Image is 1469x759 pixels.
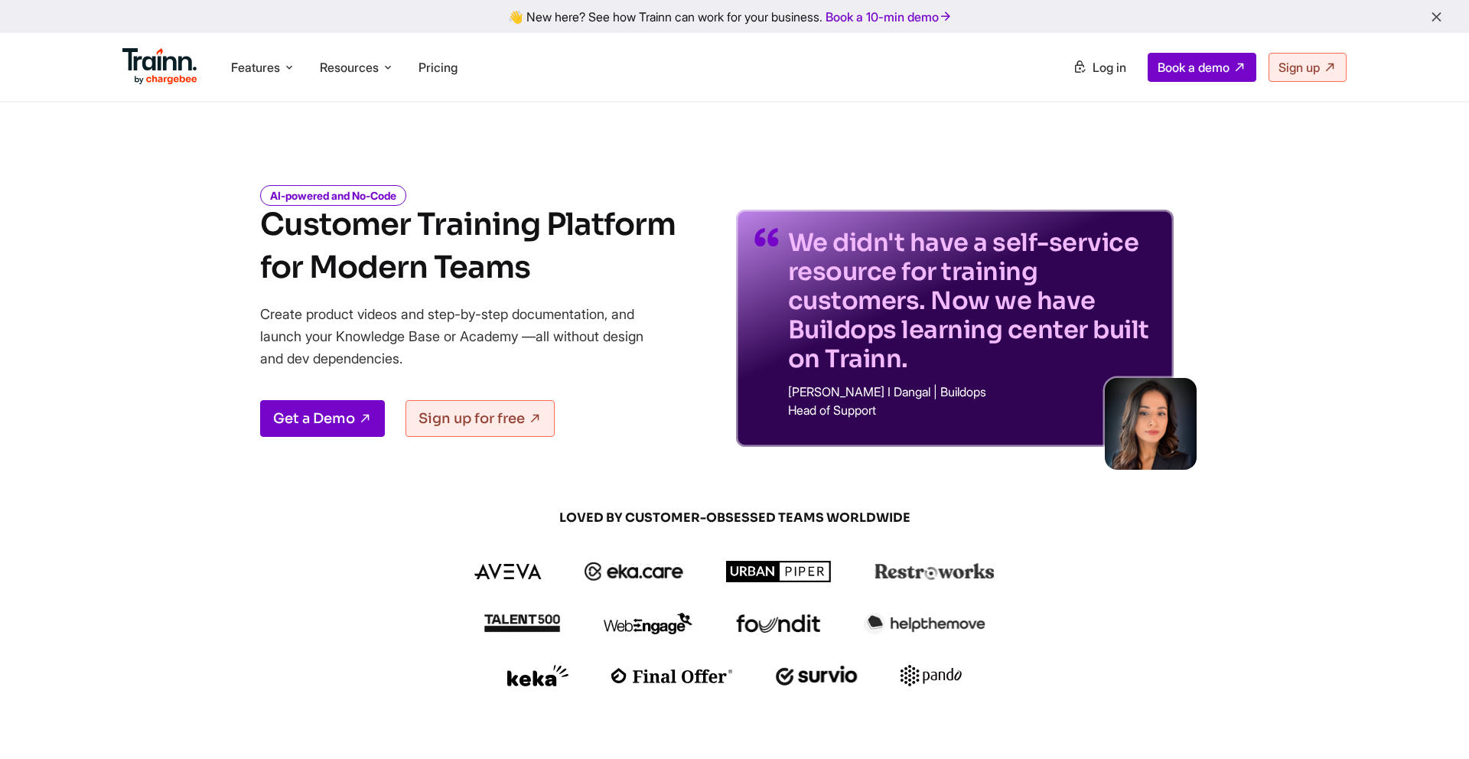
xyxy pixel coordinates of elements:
[419,60,458,75] a: Pricing
[901,665,962,686] img: pando logo
[122,48,197,85] img: Trainn Logo
[367,510,1102,526] span: LOVED BY CUSTOMER-OBSESSED TEAMS WORLDWIDE
[1269,53,1347,82] a: Sign up
[484,614,560,633] img: talent500 logo
[507,665,568,686] img: keka logo
[231,59,280,76] span: Features
[604,613,692,634] img: webengage logo
[260,303,666,370] p: Create product videos and step-by-step documentation, and launch your Knowledge Base or Academy —...
[1278,60,1320,75] span: Sign up
[260,400,385,437] a: Get a Demo
[1148,53,1256,82] a: Book a demo
[776,666,858,686] img: survio logo
[726,561,832,582] img: urbanpiper logo
[585,562,684,581] img: ekacare logo
[9,9,1460,24] div: 👋 New here? See how Trainn can work for your business.
[788,404,1155,416] p: Head of Support
[1158,60,1230,75] span: Book a demo
[788,228,1155,373] p: We didn't have a self-service resource for training customers. Now we have Buildops learning cent...
[406,400,555,437] a: Sign up for free
[875,563,995,580] img: restroworks logo
[788,386,1155,398] p: [PERSON_NAME] I Dangal | Buildops
[754,228,779,246] img: quotes-purple.41a7099.svg
[735,614,821,633] img: foundit logo
[611,668,733,683] img: finaloffer logo
[1105,378,1197,470] img: sabina-buildops.d2e8138.png
[822,6,956,28] a: Book a 10-min demo
[260,204,676,289] h1: Customer Training Platform for Modern Teams
[864,613,985,634] img: helpthemove logo
[474,564,542,579] img: aveva logo
[1093,60,1126,75] span: Log in
[260,185,406,206] i: AI-powered and No-Code
[1063,54,1135,81] a: Log in
[320,59,379,76] span: Resources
